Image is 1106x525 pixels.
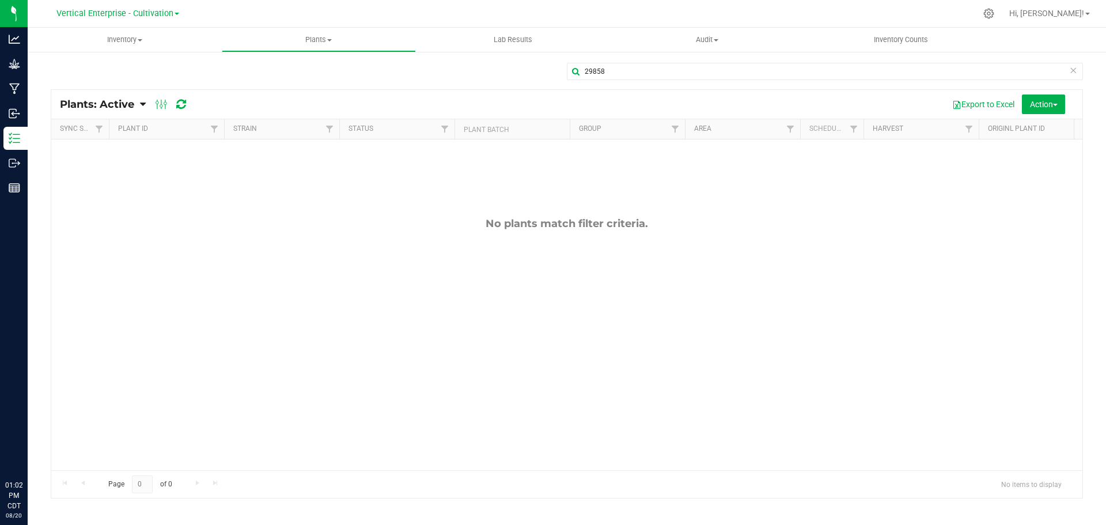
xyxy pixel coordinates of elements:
span: Action [1030,100,1058,109]
span: Inventory Counts [858,35,944,45]
inline-svg: Outbound [9,157,20,169]
a: Filter [90,119,109,139]
span: Hi, [PERSON_NAME]! [1009,9,1084,18]
inline-svg: Reports [9,182,20,194]
button: Export to Excel [945,95,1022,114]
span: Plants [222,35,415,45]
span: Plants: Active [60,98,134,111]
span: Page of 0 [99,475,181,493]
a: Area [694,124,711,133]
div: Manage settings [982,8,996,19]
inline-svg: Inbound [9,108,20,119]
span: Clear [1069,63,1077,78]
input: Search Plant ID, Strain, Area, Group, Harvest ... [567,63,1083,80]
p: 01:02 PM CDT [5,480,22,511]
iframe: Resource center unread badge [34,431,48,445]
span: No items to display [992,475,1071,493]
th: Plant Batch [454,119,570,139]
a: Filter [666,119,685,139]
inline-svg: Grow [9,58,20,70]
a: Plants [222,28,416,52]
a: Filter [435,119,454,139]
a: Filter [205,119,224,139]
inline-svg: Inventory [9,133,20,144]
iframe: Resource center [12,433,46,467]
inline-svg: Manufacturing [9,83,20,95]
p: 08/20 [5,511,22,520]
div: No plants match filter criteria. [51,217,1082,230]
span: Vertical Enterprise - Cultivation [56,9,173,18]
a: Sync Status [60,124,104,133]
a: Plants: Active [60,98,140,111]
span: Audit [611,35,804,45]
a: Strain [233,124,257,133]
a: Inventory Counts [804,28,998,52]
span: Lab Results [478,35,548,45]
a: Filter [960,119,979,139]
a: Plant ID [118,124,148,133]
a: Inventory [28,28,222,52]
a: Status [349,124,373,133]
a: Audit [610,28,804,52]
a: Filter [781,119,800,139]
a: Originl Plant ID [988,124,1045,133]
a: Filter [320,119,339,139]
span: Inventory [28,35,222,45]
inline-svg: Analytics [9,33,20,45]
th: Scheduled [800,119,863,139]
a: Group [579,124,601,133]
a: Lab Results [416,28,610,52]
a: Filter [844,119,863,139]
a: Harvest [873,124,903,133]
button: Action [1022,95,1065,114]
